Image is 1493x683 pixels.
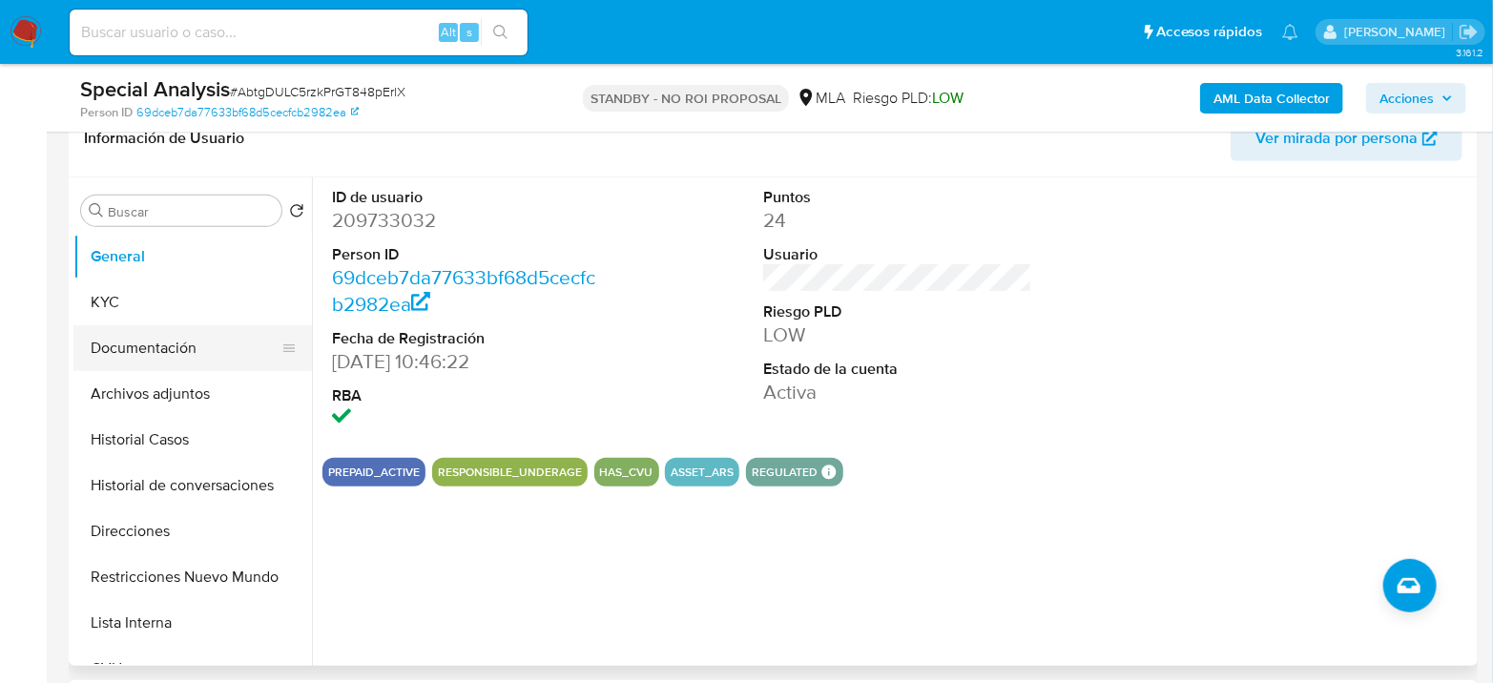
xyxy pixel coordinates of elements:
input: Buscar usuario o caso... [70,20,528,45]
button: Historial Casos [73,417,312,463]
button: AML Data Collector [1200,83,1343,114]
span: Ver mirada por persona [1255,115,1418,161]
button: Direcciones [73,508,312,554]
span: LOW [932,87,964,109]
p: cecilia.zacarias@mercadolibre.com [1344,23,1452,41]
b: Person ID [80,104,133,121]
button: General [73,234,312,279]
span: 3.161.2 [1456,45,1483,60]
div: MLA [797,88,845,109]
button: search-icon [481,19,520,46]
dt: Riesgo PLD [763,301,1032,322]
dt: Person ID [332,244,601,265]
dd: 209733032 [332,207,601,234]
dt: Usuario [763,244,1032,265]
button: Historial de conversaciones [73,463,312,508]
span: Accesos rápidos [1156,22,1263,42]
button: Lista Interna [73,600,312,646]
input: Buscar [108,203,274,220]
span: Acciones [1379,83,1434,114]
button: Volver al orden por defecto [289,203,304,224]
dt: Estado de la cuenta [763,359,1032,380]
dd: 24 [763,207,1032,234]
dt: RBA [332,385,601,406]
h1: Información de Usuario [84,129,244,148]
a: Notificaciones [1282,24,1298,40]
button: Restricciones Nuevo Mundo [73,554,312,600]
button: Documentación [73,325,297,371]
button: Buscar [89,203,104,218]
dd: Activa [763,379,1032,405]
button: Archivos adjuntos [73,371,312,417]
a: Salir [1459,22,1479,42]
dd: [DATE] 10:46:22 [332,348,601,375]
button: Ver mirada por persona [1231,115,1462,161]
dt: Puntos [763,187,1032,208]
dt: Fecha de Registración [332,328,601,349]
span: Alt [441,23,456,41]
span: Riesgo PLD: [853,88,964,109]
button: Acciones [1366,83,1466,114]
p: STANDBY - NO ROI PROPOSAL [583,85,789,112]
b: AML Data Collector [1213,83,1330,114]
span: # AbtgDULC5rzkPrGT848pErlX [230,82,405,101]
span: s [467,23,472,41]
b: Special Analysis [80,73,230,104]
a: 69dceb7da77633bf68d5cecfcb2982ea [136,104,359,121]
dd: LOW [763,321,1032,348]
a: 69dceb7da77633bf68d5cecfcb2982ea [332,263,595,318]
dt: ID de usuario [332,187,601,208]
button: KYC [73,279,312,325]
